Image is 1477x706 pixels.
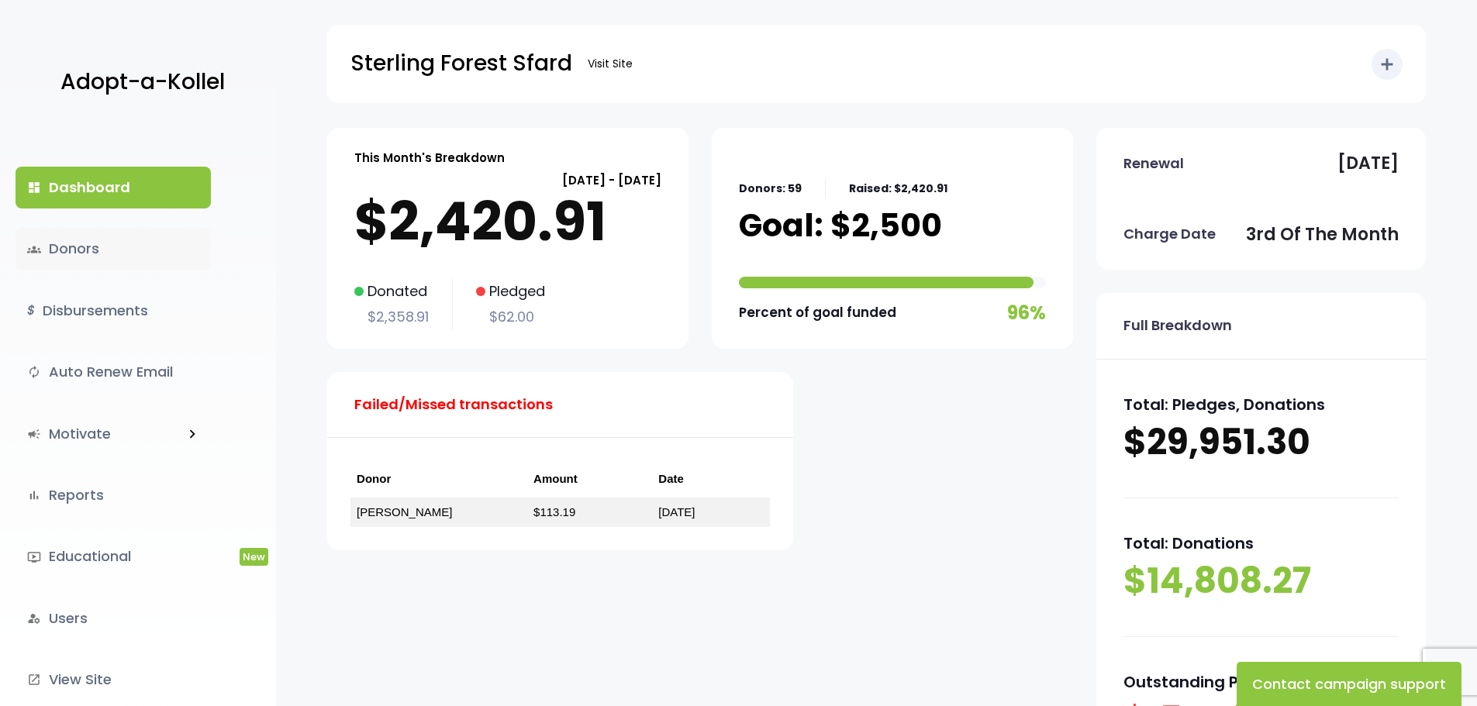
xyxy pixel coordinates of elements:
[739,206,942,245] p: Goal: $2,500
[1123,222,1216,246] p: Charge Date
[1123,151,1184,176] p: Renewal
[658,505,695,518] a: [DATE]
[476,305,545,329] p: $62.00
[27,673,41,687] i: launch
[1378,55,1396,74] i: add
[354,305,429,329] p: $2,358.91
[652,461,770,498] th: Date
[1123,529,1399,557] p: Total: Donations
[357,505,452,518] a: [PERSON_NAME]
[350,461,527,498] th: Donor
[350,44,572,83] p: Sterling Forest Sfard
[1123,313,1232,338] p: Full Breakdown
[27,365,41,379] i: autorenew
[354,147,505,168] p: This Month's Breakdown
[476,279,545,304] p: Pledged
[354,191,661,253] p: $2,420.91
[1123,557,1399,605] p: $14,808.27
[27,243,41,257] span: groups
[27,488,41,502] i: bar_chart
[739,301,896,325] p: Percent of goal funded
[1123,418,1399,467] p: $29,951.30
[16,351,211,393] a: autorenewAuto Renew Email
[1337,148,1399,179] p: [DATE]
[354,170,661,191] p: [DATE] - [DATE]
[27,427,41,441] i: campaign
[1007,296,1046,329] p: 96%
[27,181,41,195] i: dashboard
[354,392,553,417] p: Failed/Missed transactions
[1246,219,1399,250] p: 3rd of the month
[53,45,225,120] a: Adopt-a-Kollel
[27,300,35,322] i: $
[16,167,211,208] a: dashboardDashboard
[1372,49,1403,80] button: add
[16,536,211,577] a: ondemand_videoEducationalNew
[533,505,575,518] a: $113.19
[60,63,225,102] p: Adopt-a-Kollel
[16,413,174,455] a: campaignMotivate
[354,279,429,304] p: Donated
[16,474,211,516] a: bar_chartReports
[1123,391,1399,418] p: Total: Pledges, Donations
[16,290,211,332] a: $Disbursements
[27,550,41,564] i: ondemand_video
[16,598,211,639] a: manage_accountsUsers
[16,659,211,701] a: launchView Site
[27,611,41,625] i: manage_accounts
[240,548,268,566] span: New
[16,228,211,270] a: groupsDonors
[527,461,652,498] th: Amount
[849,179,947,198] p: Raised: $2,420.91
[580,49,640,79] a: Visit Site
[1123,668,1399,696] p: Outstanding Pledges
[739,179,802,198] p: Donors: 59
[184,425,201,443] i: keyboard_arrow_right
[1237,662,1461,706] button: Contact campaign support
